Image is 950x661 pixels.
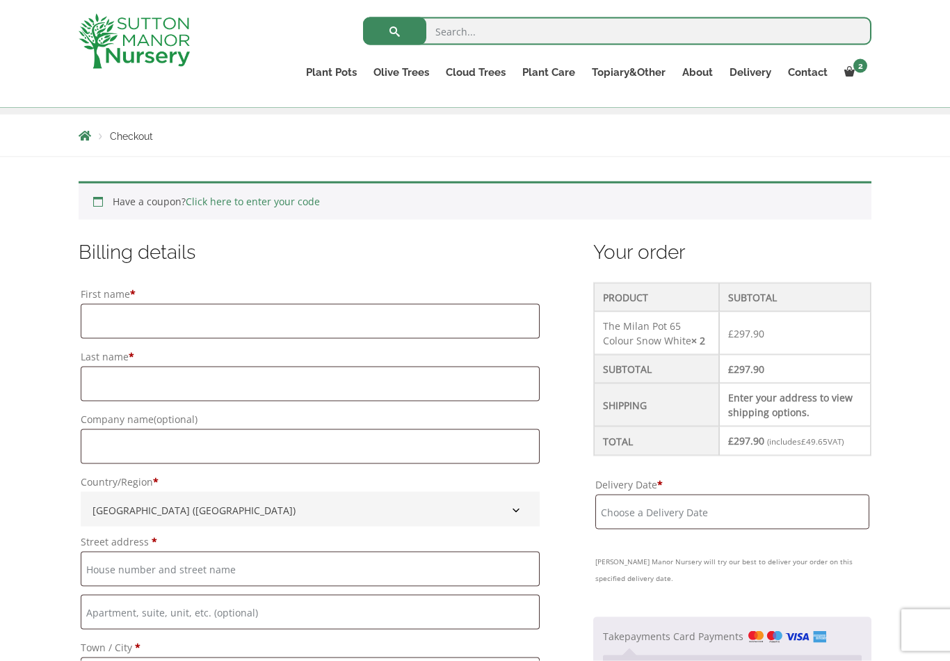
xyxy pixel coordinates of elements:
[801,436,806,447] span: £
[79,239,542,265] h3: Billing details
[186,195,320,208] a: Click here to enter your code
[110,131,153,142] span: Checkout
[728,327,764,340] bdi: 297.90
[595,475,869,495] label: Delivery Date
[583,63,674,82] a: Topiary&Other
[748,631,826,644] img: Takepayments Card Payments
[88,499,533,522] span: United Kingdom (UK)
[81,492,540,527] span: Country/Region
[853,59,867,73] span: 2
[437,63,514,82] a: Cloud Trees
[728,327,734,340] span: £
[81,532,540,552] label: Street address
[836,63,871,82] a: 2
[81,472,540,492] label: Country/Region
[81,595,540,630] input: Apartment, suite, unit, etc. (optional)
[728,434,764,447] bdi: 297.90
[81,410,540,429] label: Company name
[594,355,719,383] th: Subtotal
[595,553,869,587] small: [PERSON_NAME] Manor Nursery will try our best to deliver your order on this specified delivery date.
[728,434,734,447] span: £
[595,495,869,529] input: Choose a Delivery Date
[721,63,780,82] a: Delivery
[363,17,871,45] input: Search...
[594,427,719,456] th: Total
[728,363,764,376] bdi: 297.90
[674,63,721,82] a: About
[593,239,871,265] h3: Your order
[79,182,871,220] div: Have a coupon?
[657,478,663,491] abbr: required
[79,130,871,141] nav: Breadcrumbs
[365,63,437,82] a: Olive Trees
[81,552,540,587] input: House number and street name
[594,283,719,312] th: Product
[728,363,734,376] span: £
[767,436,844,447] small: (includes VAT)
[801,436,828,447] span: 49.65
[594,312,719,355] td: The Milan Pot 65 Colour Snow White
[81,347,540,367] label: Last name
[514,63,583,82] a: Plant Care
[719,283,871,312] th: Subtotal
[594,383,719,427] th: Shipping
[298,63,365,82] a: Plant Pots
[603,630,826,643] label: Takepayments Card Payments
[81,638,540,658] label: Town / City
[154,413,198,426] span: (optional)
[81,285,540,304] label: First name
[79,14,190,69] img: logo
[691,334,705,347] strong: × 2
[780,63,836,82] a: Contact
[719,383,871,427] td: Enter your address to view shipping options.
